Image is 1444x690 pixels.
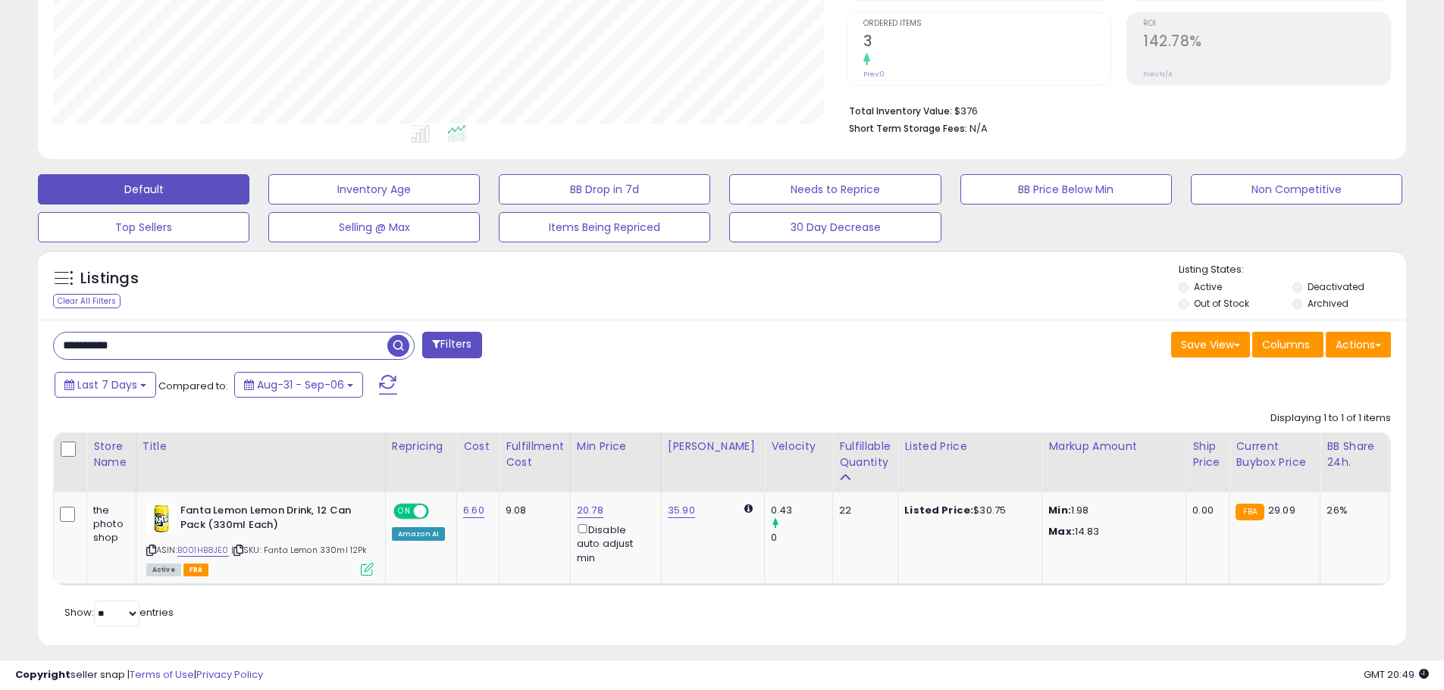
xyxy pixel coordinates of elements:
div: Disable auto adjust min [577,521,650,565]
strong: Copyright [15,667,70,682]
button: Save View [1171,332,1250,357]
div: Fulfillable Quantity [839,439,891,470]
a: B001HB8JE0 [177,544,229,557]
div: the photo shop [93,504,124,545]
p: 14.83 [1048,525,1174,539]
div: 22 [839,504,886,517]
div: 26% [1327,504,1377,517]
span: | SKU: Fanta Lemon 330ml 12Pk [231,544,368,556]
button: 30 Day Decrease [729,212,941,242]
div: seller snap | | [15,668,263,682]
span: All listings currently available for purchase on Amazon [146,564,181,576]
button: Default [38,174,249,205]
h5: Listings [80,268,139,289]
label: Archived [1308,297,1348,310]
label: Deactivated [1308,280,1364,293]
b: Total Inventory Value: [849,105,952,117]
span: N/A [969,121,988,136]
button: Columns [1252,332,1323,357]
button: Last 7 Days [55,372,156,398]
span: Aug-31 - Sep-06 [257,377,344,392]
span: Show: entries [64,605,174,620]
span: 29.09 [1268,503,1295,517]
h2: 142.78% [1143,33,1390,53]
span: Compared to: [158,379,228,393]
span: FBA [183,564,209,576]
div: [PERSON_NAME] [668,439,758,454]
button: Actions [1326,332,1391,357]
button: BB Price Below Min [960,174,1172,205]
h2: 3 [863,33,1110,53]
button: Filters [422,332,481,358]
div: ASIN: [146,504,374,574]
span: Ordered Items [863,20,1110,28]
div: $30.75 [904,504,1030,517]
strong: Max: [1048,524,1075,539]
div: Ship Price [1192,439,1223,470]
li: $376 [849,101,1380,119]
div: Cost [463,439,493,454]
small: Prev: N/A [1143,70,1173,79]
div: 9.08 [506,504,559,517]
div: Fulfillment Cost [506,439,564,470]
strong: Min: [1048,503,1071,517]
div: 0.43 [771,504,832,517]
span: OFF [427,505,451,518]
a: 35.90 [668,503,695,518]
img: 41zA3EiW4bL._SL40_.jpg [146,504,177,534]
p: 1.98 [1048,504,1174,517]
div: 0.00 [1192,504,1217,517]
div: Amazon AI [392,527,445,541]
button: Needs to Reprice [729,174,941,205]
div: Velocity [771,439,826,454]
div: Min Price [577,439,655,454]
button: Items Being Repriced [499,212,710,242]
a: 6.60 [463,503,484,518]
div: Title [143,439,379,454]
span: 2025-09-15 20:49 GMT [1364,667,1429,682]
div: Current Buybox Price [1236,439,1314,470]
b: Fanta Lemon Lemon Drink, 12 Can Pack (330ml Each) [180,504,365,535]
button: Top Sellers [38,212,249,242]
div: Displaying 1 to 1 of 1 items [1270,411,1391,426]
button: BB Drop in 7d [499,174,710,205]
button: Non Competitive [1191,174,1402,205]
a: Privacy Policy [196,667,263,682]
label: Out of Stock [1194,297,1249,310]
span: Last 7 Days [77,377,137,392]
button: Aug-31 - Sep-06 [234,372,363,398]
div: Listed Price [904,439,1035,454]
span: Columns [1262,337,1310,352]
div: 0 [771,531,832,545]
div: Clear All Filters [53,294,121,308]
p: Listing States: [1179,263,1406,277]
b: Listed Price: [904,503,973,517]
label: Active [1194,280,1222,293]
small: FBA [1236,504,1264,520]
a: Terms of Use [130,667,194,682]
div: Store Name [93,439,130,470]
b: Short Term Storage Fees: [849,122,967,135]
button: Inventory Age [268,174,480,205]
span: ON [395,505,414,518]
div: BB Share 24h. [1327,439,1382,470]
div: Repricing [392,439,450,454]
small: Prev: 0 [863,70,885,79]
div: Markup Amount [1048,439,1179,454]
button: Selling @ Max [268,212,480,242]
a: 20.78 [577,503,603,518]
span: ROI [1143,20,1390,28]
